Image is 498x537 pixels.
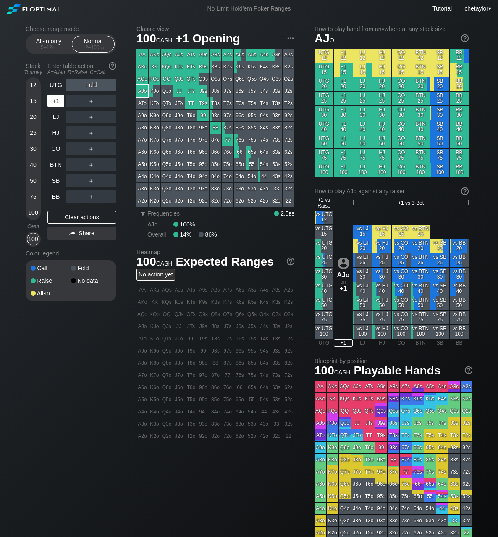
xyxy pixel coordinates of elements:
[258,61,270,73] div: K4s
[136,110,148,121] div: A9o
[173,158,185,170] div: J5o
[27,95,39,107] div: 15
[136,49,148,61] div: AA
[411,92,430,105] div: BTN 25
[392,149,411,163] div: CO 75
[270,49,282,61] div: A3s
[161,158,173,170] div: Q5o
[149,85,160,97] div: KJo
[258,171,270,182] div: 44
[210,122,221,134] div: 88
[450,63,469,77] div: BB 15
[210,49,221,61] div: A8s
[31,290,71,296] div: All-in
[246,61,258,73] div: K5s
[136,158,148,170] div: A5o
[47,111,64,123] div: LJ
[234,158,246,170] div: 65o
[71,265,111,271] div: Fold
[353,120,372,134] div: LJ 40
[450,120,469,134] div: BB 40
[450,149,469,163] div: BB 75
[47,142,64,155] div: CO
[197,61,209,73] div: K9s
[353,163,372,177] div: LJ 100
[372,77,391,91] div: HJ 20
[246,171,258,182] div: 54o
[234,110,246,121] div: 96s
[258,146,270,158] div: 64s
[222,134,233,146] div: 77
[411,63,430,77] div: BTN 15
[411,106,430,120] div: BTN 30
[315,49,333,63] div: UTG 12
[283,85,294,97] div: J2s
[430,120,449,134] div: SB 40
[156,35,173,44] span: cash
[27,79,39,91] div: 12
[353,92,372,105] div: LJ 25
[210,183,221,195] div: 83o
[334,149,353,163] div: +1 75
[258,122,270,134] div: 84s
[173,73,185,85] div: QJs
[234,171,246,182] div: 64o
[283,110,294,121] div: 92s
[286,34,295,43] img: ellipsis.fd386fe8.svg
[330,35,334,44] span: o
[173,61,185,73] div: KJs
[149,195,160,207] div: K2o
[149,158,160,170] div: K5o
[372,106,391,120] div: HJ 30
[283,183,294,195] div: 32s
[234,97,246,109] div: T6s
[222,183,233,195] div: 73o
[258,85,270,97] div: J4s
[450,134,469,148] div: BB 50
[174,32,241,46] span: +1 Opening
[71,278,111,284] div: No data
[334,134,353,148] div: +1 50
[210,110,221,121] div: 98s
[161,134,173,146] div: Q7o
[74,36,113,52] div: Normal
[353,134,372,148] div: LJ 50
[315,77,333,91] div: UTG 20
[7,4,60,14] img: Floptimal logo
[210,195,221,207] div: 82o
[185,73,197,85] div: QTs
[66,95,116,107] div: ＋
[161,122,173,134] div: Q8o
[31,278,71,284] div: Raise
[66,158,116,171] div: ＋
[149,49,160,61] div: AKs
[283,158,294,170] div: 52s
[31,45,66,50] div: 5 – 12
[185,171,197,182] div: T4o
[432,5,452,12] a: Tutorial
[27,111,39,123] div: 20
[66,111,116,123] div: ＋
[66,174,116,187] div: ＋
[149,122,160,134] div: K8o
[222,171,233,182] div: 74o
[270,171,282,182] div: 43s
[411,149,430,163] div: BTN 75
[197,183,209,195] div: 93o
[185,146,197,158] div: T6o
[392,63,411,77] div: CO 15
[315,92,333,105] div: UTG 25
[430,106,449,120] div: SB 30
[185,61,197,73] div: KTs
[411,134,430,148] div: BTN 50
[283,97,294,109] div: T2s
[411,49,430,63] div: BTN 12
[197,122,209,134] div: 98o
[334,120,353,134] div: +1 40
[258,49,270,61] div: A4s
[161,97,173,109] div: QTo
[136,73,148,85] div: AQo
[27,126,39,139] div: 25
[246,49,258,61] div: A5s
[27,233,39,245] div: 100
